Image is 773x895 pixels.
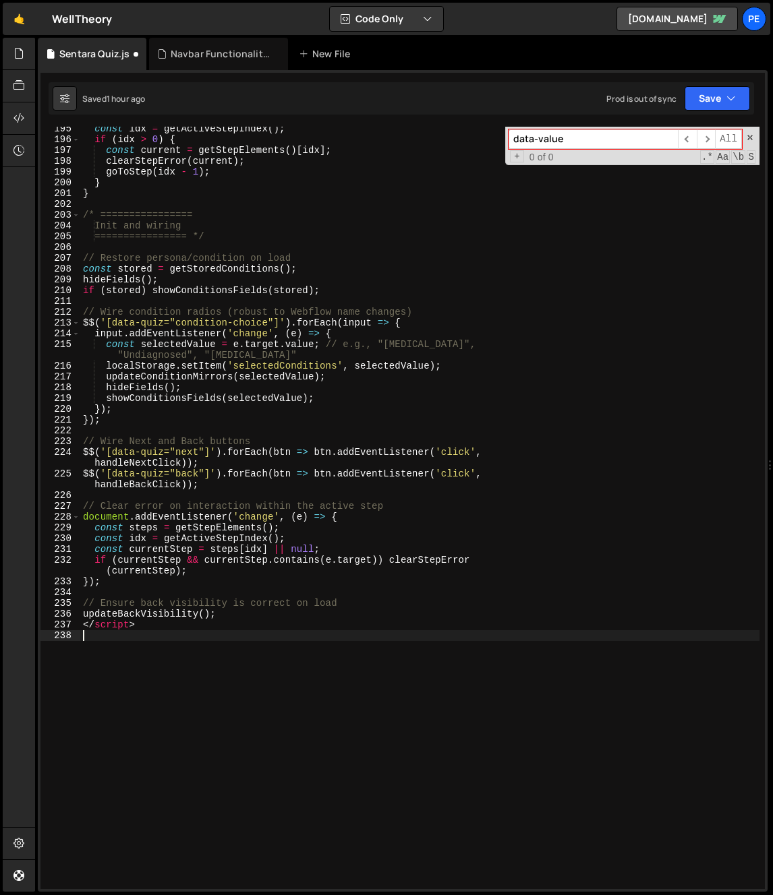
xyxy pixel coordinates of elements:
div: 219 [40,393,80,404]
div: 212 [40,307,80,317]
span: Whole Word Search [731,150,745,164]
div: 236 [40,609,80,619]
div: 231 [40,544,80,555]
span: Toggle Replace mode [510,150,524,162]
div: 224 [40,447,80,468]
span: ​ [697,129,716,149]
input: Search for [509,129,678,149]
div: 221 [40,414,80,425]
div: 214 [40,328,80,339]
a: [DOMAIN_NAME] [617,7,738,31]
div: 201 [40,188,80,199]
div: Navbar Functionality.js [171,47,272,61]
div: 223 [40,436,80,447]
button: Save [685,86,750,111]
div: 215 [40,339,80,361]
div: 233 [40,576,80,587]
div: 200 [40,177,80,188]
div: 199 [40,166,80,177]
div: New File [299,47,355,61]
div: 220 [40,404,80,414]
div: Prod is out of sync [606,93,677,104]
div: 1 hour ago [107,93,146,104]
div: 225 [40,468,80,490]
div: 206 [40,242,80,253]
div: WellTheory [52,11,113,27]
span: CaseSensitive Search [716,150,730,164]
div: 196 [40,134,80,145]
div: 203 [40,210,80,220]
div: 228 [40,512,80,522]
div: 235 [40,598,80,609]
div: 211 [40,296,80,307]
div: 207 [40,253,80,264]
div: 218 [40,382,80,393]
div: 216 [40,361,80,371]
div: 202 [40,199,80,210]
div: 208 [40,264,80,274]
button: Code Only [330,7,443,31]
span: 0 of 0 [524,152,559,162]
a: Pe [742,7,766,31]
span: ​ [678,129,697,149]
div: 198 [40,156,80,166]
div: 237 [40,619,80,630]
div: 226 [40,490,80,501]
div: 213 [40,317,80,328]
div: 205 [40,231,80,242]
div: 229 [40,522,80,533]
a: 🤙 [3,3,36,35]
div: 195 [40,123,80,134]
div: 217 [40,371,80,382]
div: 222 [40,425,80,436]
span: Search In Selection [747,150,755,164]
div: Sentara Quiz.js [59,47,130,61]
div: 232 [40,555,80,576]
span: RegExp Search [700,150,714,164]
div: 197 [40,145,80,156]
span: Alt-Enter [715,129,742,149]
div: 210 [40,285,80,296]
div: 227 [40,501,80,512]
div: 234 [40,587,80,598]
div: 230 [40,533,80,544]
div: 209 [40,274,80,285]
div: 204 [40,220,80,231]
div: 238 [40,630,80,641]
div: Saved [82,93,145,104]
